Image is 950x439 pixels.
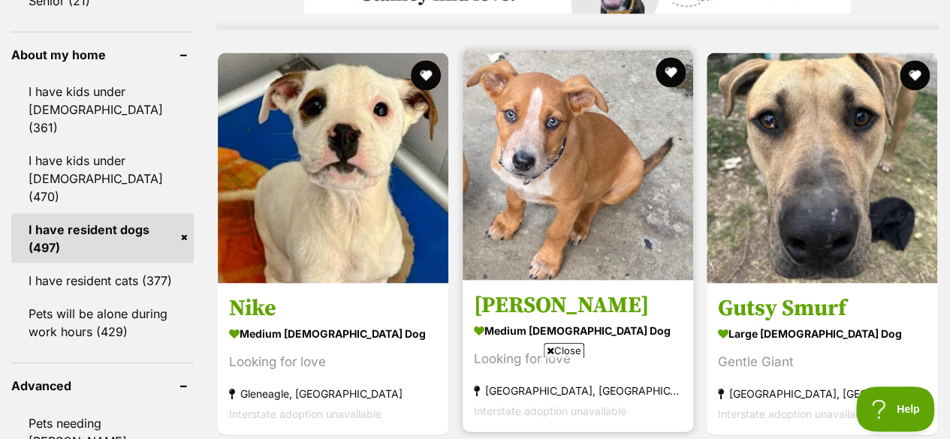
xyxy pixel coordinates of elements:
[707,283,937,435] a: Gutsy Smurf large [DEMOGRAPHIC_DATA] Dog Gentle Giant [GEOGRAPHIC_DATA], [GEOGRAPHIC_DATA] Inters...
[900,61,930,91] button: favourite
[202,364,749,431] iframe: Advertisement
[11,265,194,296] a: I have resident cats (377)
[11,48,194,62] header: About my home
[718,352,926,372] div: Gentle Giant
[544,343,584,358] span: Close
[11,379,194,392] header: Advanced
[856,386,935,431] iframe: Help Scout Beacon - Open
[11,76,194,143] a: I have kids under [DEMOGRAPHIC_DATA] (361)
[718,294,926,323] h3: Gutsy Smurf
[707,53,937,284] img: Gutsy Smurf - Great Dane Dog
[229,294,437,323] h3: Nike
[229,323,437,344] strong: medium [DEMOGRAPHIC_DATA] Dog
[229,352,437,372] div: Looking for love
[11,214,194,263] a: I have resident dogs (497)
[718,383,926,404] strong: [GEOGRAPHIC_DATA], [GEOGRAPHIC_DATA]
[463,50,693,281] img: Griffith - Australian Cattle Dog
[218,53,448,284] img: Nike - Jack Russell Terrier x Staffordshire Bull Terrier Dog
[411,61,441,91] button: favourite
[718,323,926,344] strong: large [DEMOGRAPHIC_DATA] Dog
[11,145,194,212] a: I have kids under [DEMOGRAPHIC_DATA] (470)
[474,291,682,320] h3: [PERSON_NAME]
[11,298,194,347] a: Pets will be alone during work hours (429)
[474,320,682,341] strong: medium [DEMOGRAPHIC_DATA] Dog
[655,58,685,88] button: favourite
[474,349,682,369] div: Looking for love
[718,407,870,420] span: Interstate adoption unavailable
